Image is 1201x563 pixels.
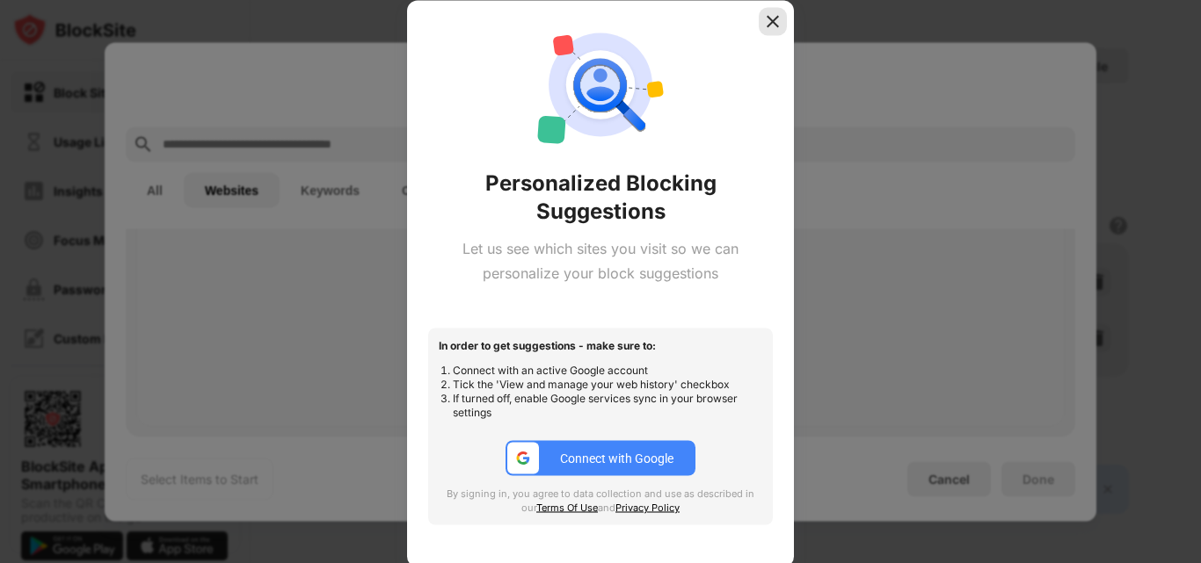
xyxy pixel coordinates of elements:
[560,451,673,466] div: Connect with Google
[453,392,762,420] li: If turned off, enable Google services sync in your browser settings
[515,451,531,466] img: google-ic
[447,487,754,514] span: By signing in, you agree to data collection and use as described in our
[506,441,695,476] button: google-icConnect with Google
[598,502,615,514] span: and
[428,169,773,225] div: Personalized Blocking Suggestions
[439,339,762,353] div: In order to get suggestions - make sure to:
[537,21,664,148] img: personal-suggestions.svg
[428,235,773,286] div: Let us see which sites you visit so we can personalize your block suggestions
[615,502,680,514] a: Privacy Policy
[453,364,762,378] li: Connect with an active Google account
[536,502,598,514] a: Terms Of Use
[453,378,762,392] li: Tick the 'View and manage your web history' checkbox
